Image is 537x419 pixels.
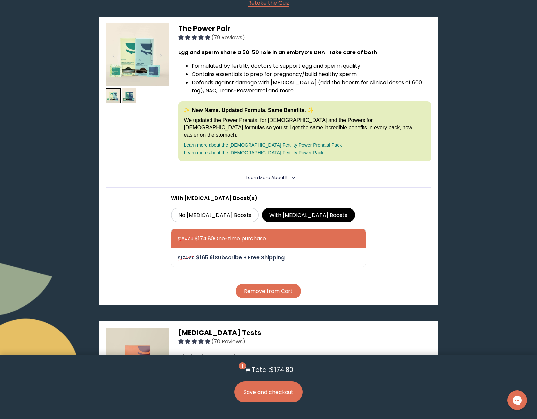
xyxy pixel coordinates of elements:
[178,34,211,41] span: 4.92 stars
[178,328,261,337] span: [MEDICAL_DATA] Tests
[184,117,426,139] p: We updated the Power Prenatal for [DEMOGRAPHIC_DATA] and the Powers for [DEMOGRAPHIC_DATA] formul...
[239,362,246,369] span: 1
[211,34,245,41] span: (79 Reviews)
[106,23,169,86] img: thumbnail image
[122,88,137,103] img: thumbnail image
[252,365,293,375] p: Total: $174.80
[178,353,246,362] strong: Timing is everything.
[106,328,169,390] img: thumbnail image
[234,381,303,402] button: Save and checkout
[184,150,323,155] a: Learn more about the [DEMOGRAPHIC_DATA] Fertility Power Pack
[184,142,342,148] a: Learn more about the [DEMOGRAPHIC_DATA] Fertility Power Prenatal Pack
[289,176,295,179] i: <
[236,284,301,298] button: Remove from Cart
[171,194,366,202] p: With [MEDICAL_DATA] Boost(s)
[246,175,291,181] summary: Learn More About it <
[178,338,211,345] span: 4.96 stars
[106,88,121,103] img: thumbnail image
[171,208,259,222] label: No [MEDICAL_DATA] Boosts
[192,78,431,95] li: Defends against damage with [MEDICAL_DATA] (add the boosts for clinical doses of 600 mg), NAC, Tr...
[504,388,530,412] iframe: Gorgias live chat messenger
[178,49,377,56] strong: Egg and sperm share a 50-50 role in an embryo’s DNA—take care of both
[178,24,230,33] span: The Power Pair
[192,70,431,78] li: Contains essentials to prep for pregnancy/build healthy sperm
[262,208,355,222] label: With [MEDICAL_DATA] Boosts
[246,175,288,180] span: Learn More About it
[184,107,314,113] strong: ✨ New Name. Updated Formula. Same Benefits. ✨
[211,338,245,345] span: (70 Reviews)
[192,62,431,70] li: Formulated by fertility doctors to support egg and sperm quality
